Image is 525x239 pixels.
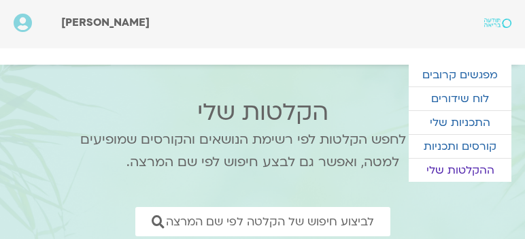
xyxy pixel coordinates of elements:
[135,207,390,236] a: לביצוע חיפוש של הקלטה לפי שם המרצה
[409,63,511,86] a: מפגשים קרובים
[166,215,374,228] span: לביצוע חיפוש של הקלטה לפי שם המרצה
[62,99,463,126] h2: הקלטות שלי
[409,87,511,110] a: לוח שידורים
[409,159,511,182] a: ההקלטות שלי
[62,129,463,174] p: אפשר לחפש הקלטות לפי רשימת הנושאים והקורסים שמופיעים למטה, ואפשר גם לבצע חיפוש לפי שם המרצה.
[409,135,511,158] a: קורסים ותכניות
[409,111,511,134] a: התכניות שלי
[61,15,150,30] span: [PERSON_NAME]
